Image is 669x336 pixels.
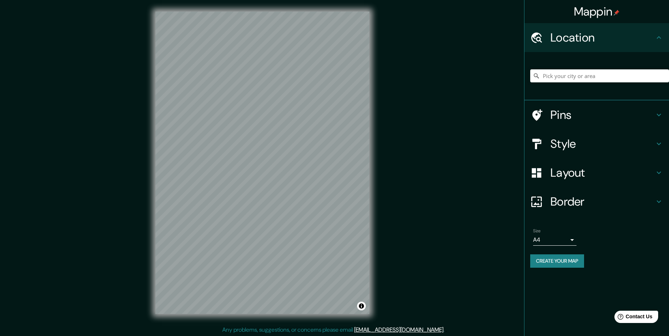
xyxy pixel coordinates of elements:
div: Border [524,187,669,216]
h4: Location [550,30,655,45]
input: Pick your city or area [530,69,669,82]
img: pin-icon.png [614,10,619,16]
iframe: Help widget launcher [605,308,661,328]
div: . [445,326,446,334]
h4: Layout [550,165,655,180]
div: A4 [533,234,576,246]
label: Size [533,228,541,234]
p: Any problems, suggestions, or concerns please email . [222,326,445,334]
h4: Border [550,194,655,209]
h4: Style [550,137,655,151]
div: Style [524,129,669,158]
div: Layout [524,158,669,187]
div: Location [524,23,669,52]
button: Create your map [530,254,584,268]
a: [EMAIL_ADDRESS][DOMAIN_NAME] [354,326,443,333]
div: . [446,326,447,334]
div: Pins [524,100,669,129]
h4: Mappin [574,4,620,19]
canvas: Map [155,12,369,314]
button: Toggle attribution [357,302,366,310]
h4: Pins [550,108,655,122]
